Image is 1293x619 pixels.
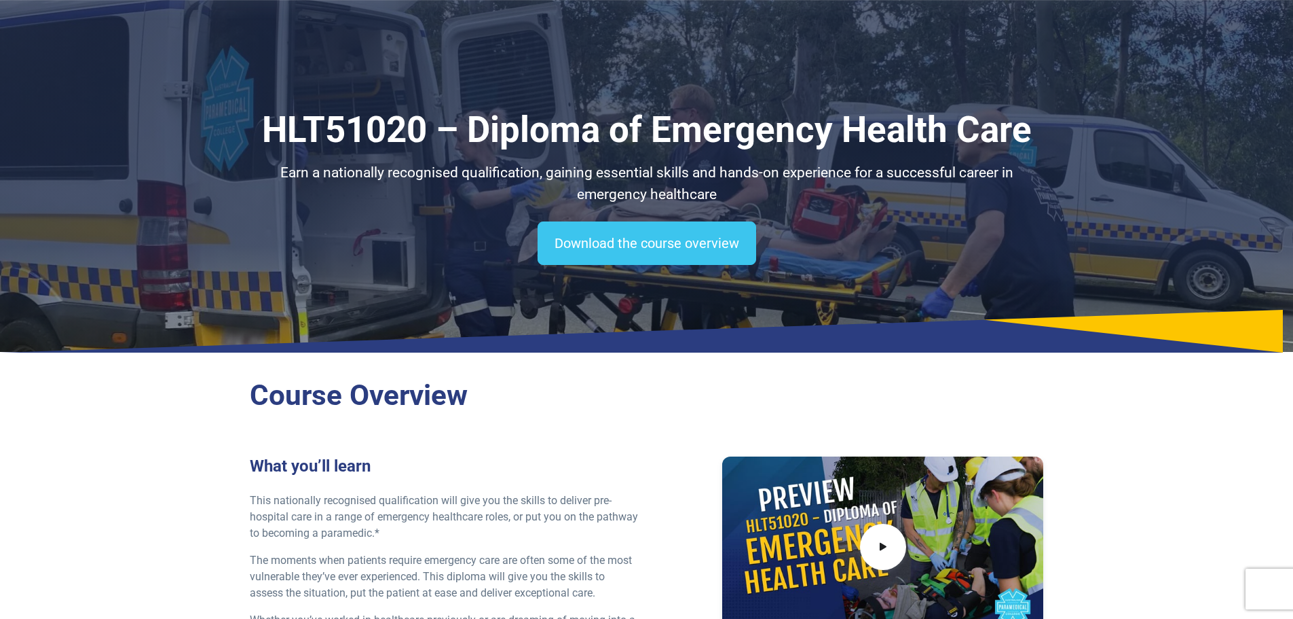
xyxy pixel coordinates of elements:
h2: Course Overview [250,378,1044,413]
h1: HLT51020 – Diploma of Emergency Health Care [250,109,1044,152]
p: Earn a nationally recognised qualification, gaining essential skills and hands-on experience for ... [250,162,1044,205]
a: Download the course overview [538,222,756,265]
p: The moments when patients require emergency care are often some of the most vulnerable they’ve ev... [250,552,639,601]
p: This nationally recognised qualification will give you the skills to deliver pre-hospital care in... [250,493,639,542]
h3: What you’ll learn [250,457,639,476]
